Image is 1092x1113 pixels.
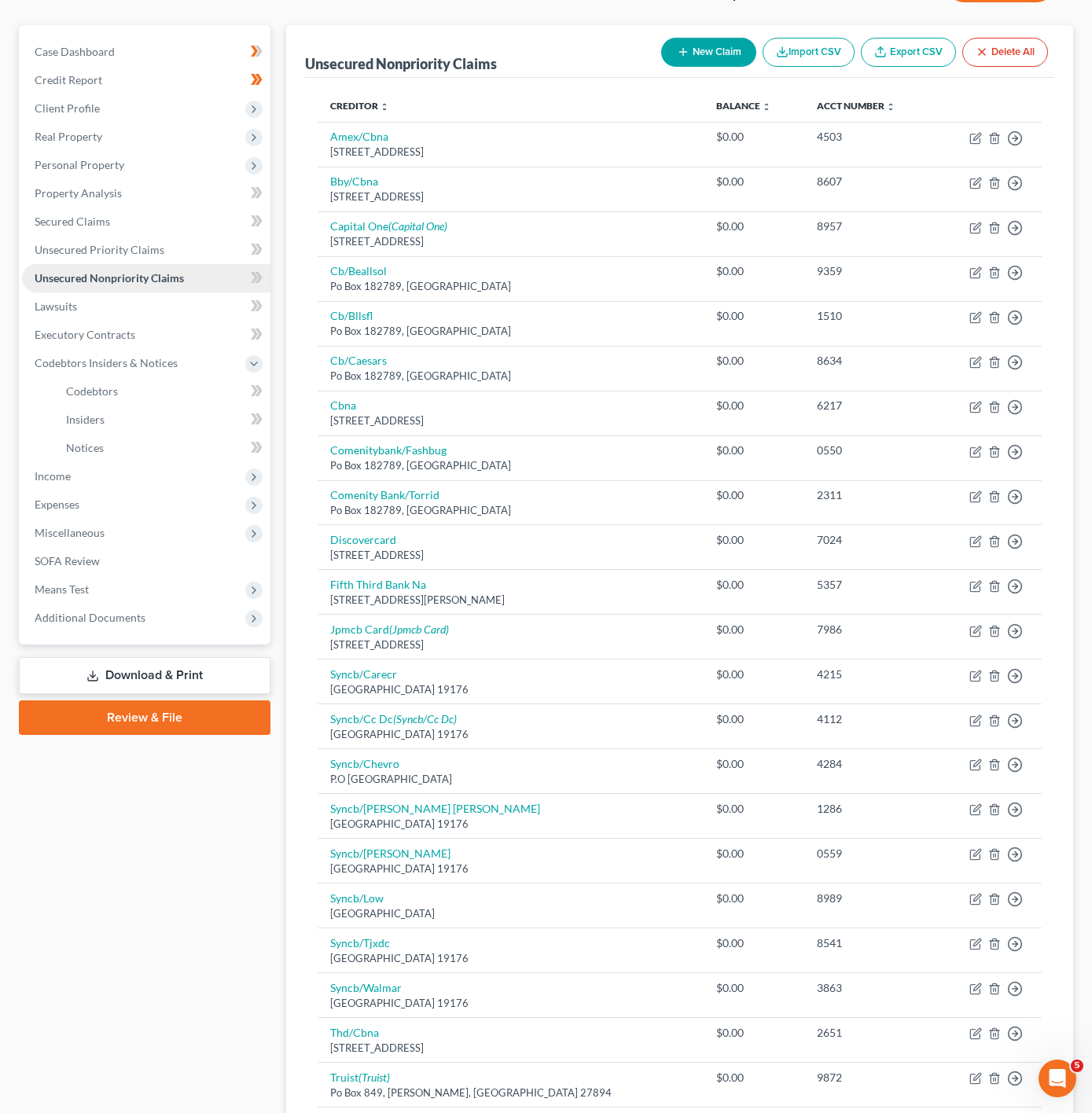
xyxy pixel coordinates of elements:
[330,234,691,249] div: [STREET_ADDRESS]
[817,487,922,503] div: 2311
[19,657,270,694] a: Download & Print
[330,578,426,591] a: Fifth Third Bank Na
[817,308,922,324] div: 1510
[330,623,449,636] a: Jpmcb Card(Jpmcb Card)
[330,802,540,815] a: Syncb/[PERSON_NAME] [PERSON_NAME]
[22,292,270,321] a: Lawsuits
[358,1071,390,1084] i: (Truist)
[330,264,387,277] a: Cb/Beallsol
[817,219,922,234] div: 8957
[763,38,855,67] button: Import CSV
[330,324,691,339] div: Po Box 182789, [GEOGRAPHIC_DATA]
[1039,1060,1076,1097] iframe: Intercom live chat
[330,757,399,770] a: Syncb/Chevro
[861,38,956,67] a: Export CSV
[388,219,447,233] i: (Capital One)
[886,102,895,112] i: unfold_more
[35,498,79,511] span: Expenses
[716,487,792,503] div: $0.00
[330,488,439,501] a: Comenity Bank/Torrid
[817,1070,922,1085] div: 9872
[817,711,922,727] div: 4112
[330,1085,691,1100] div: Po Box 849, [PERSON_NAME], [GEOGRAPHIC_DATA] 27894
[66,384,118,398] span: Codebtors
[35,299,77,313] span: Lawsuits
[35,215,110,228] span: Secured Claims
[716,100,771,112] a: Balance unfold_more
[330,548,691,563] div: [STREET_ADDRESS]
[330,189,691,204] div: [STREET_ADDRESS]
[19,700,270,735] a: Review & File
[817,577,922,593] div: 5357
[53,434,270,462] a: Notices
[330,145,691,160] div: [STREET_ADDRESS]
[817,846,922,861] div: 0559
[330,413,691,428] div: [STREET_ADDRESS]
[35,73,102,86] span: Credit Report
[817,398,922,413] div: 6217
[716,801,792,817] div: $0.00
[35,45,115,58] span: Case Dashboard
[716,1070,792,1085] div: $0.00
[1071,1060,1083,1072] span: 5
[716,353,792,369] div: $0.00
[35,611,145,624] span: Additional Documents
[66,413,105,426] span: Insiders
[330,951,691,966] div: [GEOGRAPHIC_DATA] 19176
[35,101,100,115] span: Client Profile
[22,66,270,94] a: Credit Report
[817,935,922,951] div: 8541
[661,38,756,67] button: New Claim
[817,891,922,906] div: 8989
[716,891,792,906] div: $0.00
[762,102,771,112] i: unfold_more
[35,271,184,285] span: Unsecured Nonpriority Claims
[330,772,691,787] div: P.O [GEOGRAPHIC_DATA]
[716,980,792,996] div: $0.00
[330,443,447,457] a: Comenitybank/Fashbug
[22,264,270,292] a: Unsecured Nonpriority Claims
[330,861,691,876] div: [GEOGRAPHIC_DATA] 19176
[817,100,895,112] a: Acct Number unfold_more
[22,236,270,264] a: Unsecured Priority Claims
[35,130,102,143] span: Real Property
[35,582,89,596] span: Means Test
[53,377,270,406] a: Codebtors
[716,532,792,548] div: $0.00
[716,577,792,593] div: $0.00
[35,554,100,568] span: SOFA Review
[22,179,270,208] a: Property Analysis
[22,547,270,575] a: SOFA Review
[817,353,922,369] div: 8634
[35,356,178,369] span: Codebtors Insiders & Notices
[716,398,792,413] div: $0.00
[35,186,122,200] span: Property Analysis
[330,354,387,367] a: Cb/Caesars
[330,100,389,112] a: Creditor unfold_more
[22,321,270,349] a: Executory Contracts
[35,328,135,341] span: Executory Contracts
[330,503,691,518] div: Po Box 182789, [GEOGRAPHIC_DATA]
[35,243,164,256] span: Unsecured Priority Claims
[716,174,792,189] div: $0.00
[330,1041,691,1056] div: [STREET_ADDRESS]
[35,469,71,483] span: Income
[330,936,390,950] a: Syncb/Tjxdc
[330,279,691,294] div: Po Box 182789, [GEOGRAPHIC_DATA]
[817,622,922,637] div: 7986
[716,129,792,145] div: $0.00
[716,935,792,951] div: $0.00
[716,622,792,637] div: $0.00
[35,158,124,171] span: Personal Property
[817,1025,922,1041] div: 2651
[330,906,691,921] div: [GEOGRAPHIC_DATA]
[330,891,384,905] a: Syncb/Low
[330,309,373,322] a: Cb/Bllsfl
[817,129,922,145] div: 4503
[716,1025,792,1041] div: $0.00
[716,756,792,772] div: $0.00
[330,817,691,832] div: [GEOGRAPHIC_DATA] 19176
[817,263,922,279] div: 9359
[330,533,396,546] a: Discovercard
[817,801,922,817] div: 1286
